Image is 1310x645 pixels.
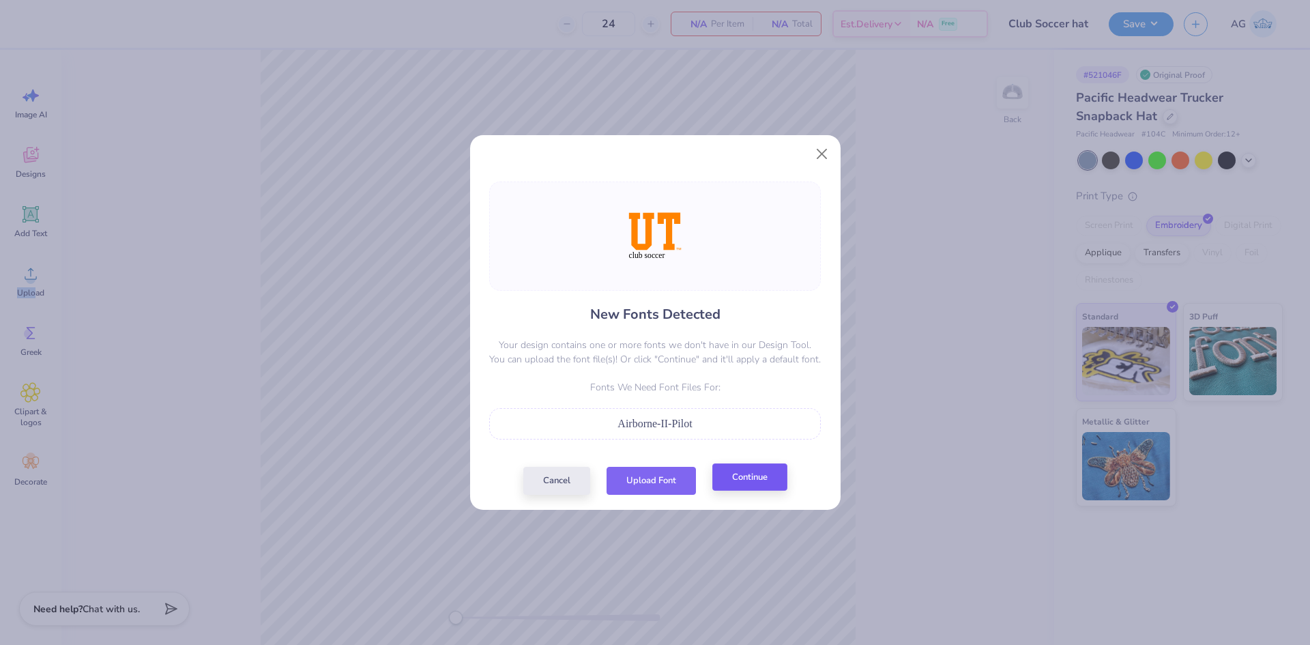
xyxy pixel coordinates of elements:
p: Fonts We Need Font Files For: [489,380,821,395]
button: Upload Font [607,467,696,495]
h4: New Fonts Detected [590,304,720,324]
button: Cancel [523,467,590,495]
button: Continue [712,463,787,491]
button: Close [809,141,834,167]
p: Your design contains one or more fonts we don't have in our Design Tool. You can upload the font ... [489,338,821,367]
span: Airborne-II-Pilot [617,418,692,429]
